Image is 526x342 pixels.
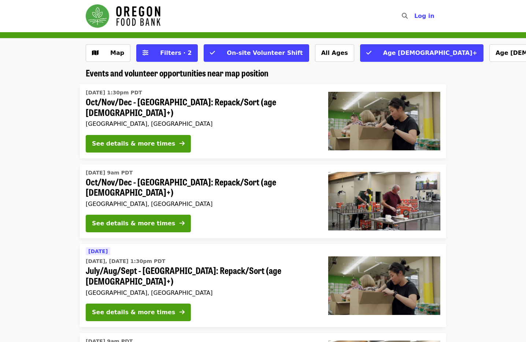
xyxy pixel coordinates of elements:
button: Filters (2 selected) [136,44,198,62]
div: [GEOGRAPHIC_DATA], [GEOGRAPHIC_DATA] [86,289,316,296]
i: arrow-right icon [179,309,185,316]
img: July/Aug/Sept - Portland: Repack/Sort (age 8+) organized by Oregon Food Bank [328,256,440,315]
span: Oct/Nov/Dec - [GEOGRAPHIC_DATA]: Repack/Sort (age [DEMOGRAPHIC_DATA]+) [86,177,316,198]
span: Oct/Nov/Dec - [GEOGRAPHIC_DATA]: Repack/Sort (age [DEMOGRAPHIC_DATA]+) [86,97,316,118]
img: Oregon Food Bank - Home [86,4,160,28]
i: map icon [92,49,99,56]
span: July/Aug/Sept - [GEOGRAPHIC_DATA]: Repack/Sort (age [DEMOGRAPHIC_DATA]+) [86,265,316,286]
button: See details & more times [86,304,191,321]
time: [DATE], [DATE] 1:30pm PDT [86,258,165,265]
i: search icon [402,12,408,19]
div: See details & more times [92,139,175,148]
span: Age [DEMOGRAPHIC_DATA]+ [383,49,477,56]
button: All Ages [315,44,354,62]
time: [DATE] 9am PDT [86,169,133,177]
a: See details for "Oct/Nov/Dec - Portland: Repack/Sort (age 16+)" [80,164,446,238]
img: Oct/Nov/Dec - Portland: Repack/Sort (age 16+) organized by Oregon Food Bank [328,172,440,230]
i: sliders-h icon [142,49,148,56]
button: On-site Volunteer Shift [204,44,309,62]
button: See details & more times [86,135,191,153]
div: [GEOGRAPHIC_DATA], [GEOGRAPHIC_DATA] [86,200,316,207]
i: check icon [366,49,371,56]
span: Events and volunteer opportunities near map position [86,66,268,79]
button: Show map view [86,44,130,62]
button: Log in [408,9,440,23]
a: See details for "July/Aug/Sept - Portland: Repack/Sort (age 8+)" [80,244,446,327]
a: See details for "Oct/Nov/Dec - Portland: Repack/Sort (age 8+)" [80,84,446,158]
div: See details & more times [92,219,175,228]
span: Filters · 2 [160,49,192,56]
div: [GEOGRAPHIC_DATA], [GEOGRAPHIC_DATA] [86,120,316,127]
span: [DATE] [88,248,108,254]
div: See details & more times [92,308,175,317]
span: Map [110,49,124,56]
i: arrow-right icon [179,140,185,147]
img: Oct/Nov/Dec - Portland: Repack/Sort (age 8+) organized by Oregon Food Bank [328,92,440,150]
i: arrow-right icon [179,220,185,227]
span: Log in [414,12,434,19]
input: Search [412,7,418,25]
i: check icon [210,49,215,56]
span: On-site Volunteer Shift [227,49,303,56]
button: See details & more times [86,215,191,232]
time: [DATE] 1:30pm PDT [86,89,142,97]
button: Age [DEMOGRAPHIC_DATA]+ [360,44,484,62]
